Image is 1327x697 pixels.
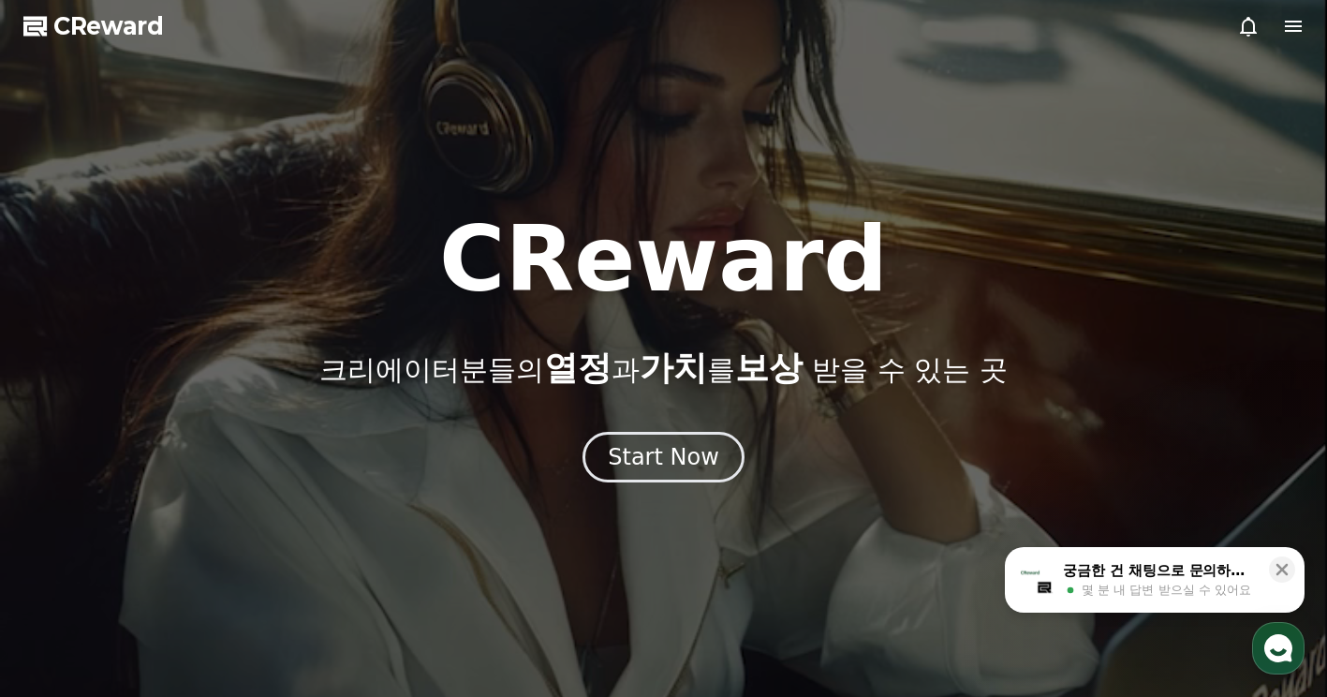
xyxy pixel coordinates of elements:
span: 보상 [735,348,803,387]
span: CReward [53,11,164,41]
h1: CReward [439,215,888,304]
div: Start Now [608,442,719,472]
span: 열정 [544,348,612,387]
a: CReward [23,11,164,41]
p: 크리에이터분들의 과 를 받을 수 있는 곳 [319,349,1007,387]
span: 가치 [640,348,707,387]
a: Start Now [582,451,745,468]
button: Start Now [582,432,745,482]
